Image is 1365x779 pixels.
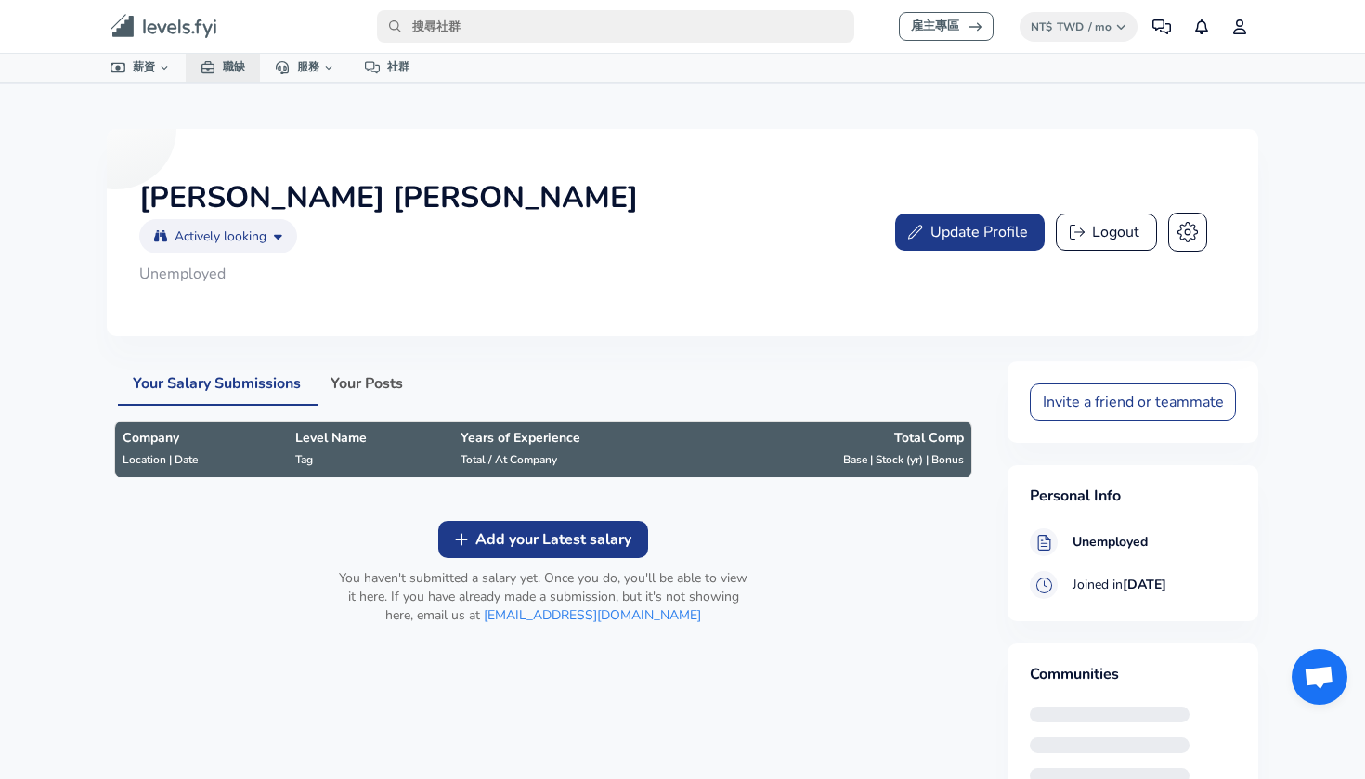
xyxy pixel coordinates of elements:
button: Your Salary Submissions [118,361,316,406]
button: Your Posts [316,361,418,406]
button: NT$TWD/ mo [1020,12,1137,42]
h4: Personal Info [1030,487,1236,506]
a: 雇主專區 [899,12,994,41]
span: Add your Latest salary [475,529,631,550]
span: Location | Date [123,452,198,467]
p: Unemployed [139,263,638,285]
button: Invite a friend or teammate [1030,383,1236,421]
a: [EMAIL_ADDRESS][DOMAIN_NAME] [484,606,701,624]
input: 搜尋社群 [377,10,854,43]
a: 服務 [260,54,350,81]
p: Level Name [295,429,446,448]
button: Add your Latest salary [438,521,648,558]
p: You haven't submitted a salary yet. Once you do, you'll be able to view it here. If you have alre... [334,569,752,625]
p: Years of Experience [461,429,704,448]
b: Unemployed [1072,533,1148,552]
a: 薪資 [96,54,186,81]
span: Total / At Company [461,452,557,467]
span: Joined in [1072,576,1166,594]
p: Company [123,429,280,448]
h4: Communities [1030,666,1236,684]
h2: [PERSON_NAME] [PERSON_NAME] [139,180,638,214]
span: TWD [1057,19,1084,34]
span: NT$ [1031,19,1052,34]
nav: primary [88,7,1277,45]
button: Update Profile [895,214,1045,251]
a: 打開聊天 [1292,649,1347,705]
span: / mo [1088,19,1111,34]
a: 社群 [350,54,424,81]
span: Base | Stock (yr) | Bonus [843,452,964,467]
p: Actively looking [175,227,266,246]
span: Tag [295,452,313,467]
button: Logout [1056,214,1157,251]
a: 職缺 [186,54,260,81]
b: [DATE] [1123,576,1166,593]
p: Total Comp [719,429,964,448]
